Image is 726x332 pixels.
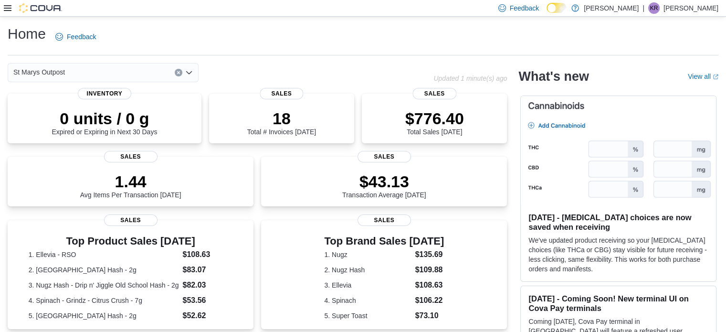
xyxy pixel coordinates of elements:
dd: $82.03 [183,279,233,291]
svg: External link [713,74,718,80]
p: | [642,2,644,14]
p: 0 units / 0 g [52,109,157,128]
span: Sales [358,151,411,162]
dd: $109.88 [415,264,444,276]
span: Sales [260,88,303,99]
dt: 2. Nugz Hash [324,265,411,275]
dd: $53.56 [183,295,233,306]
p: [PERSON_NAME] [663,2,718,14]
dd: $108.63 [183,249,233,260]
input: Dark Mode [547,3,567,13]
a: Feedback [52,27,100,46]
dt: 1. Nugz [324,250,411,259]
p: Updated 1 minute(s) ago [433,75,507,82]
div: Total # Invoices [DATE] [247,109,316,136]
a: View allExternal link [688,73,718,80]
p: 18 [247,109,316,128]
p: [PERSON_NAME] [584,2,639,14]
button: Clear input [175,69,182,76]
dd: $135.69 [415,249,444,260]
span: Feedback [510,3,539,13]
span: Feedback [67,32,96,42]
dt: 3. Ellevia [324,280,411,290]
h3: [DATE] - [MEDICAL_DATA] choices are now saved when receiving [528,213,708,232]
dt: 5. [GEOGRAPHIC_DATA] Hash - 2g [29,311,179,321]
h3: Top Brand Sales [DATE] [324,236,444,247]
p: 1.44 [80,172,181,191]
h2: What's new [518,69,589,84]
div: Transaction Average [DATE] [342,172,426,199]
dd: $83.07 [183,264,233,276]
span: Inventory [78,88,131,99]
p: $43.13 [342,172,426,191]
dd: $52.62 [183,310,233,321]
h1: Home [8,24,46,43]
p: $776.40 [405,109,464,128]
div: Avg Items Per Transaction [DATE] [80,172,181,199]
dt: 3. Nugz Hash - Drip n' Jiggle Old School Hash - 2g [29,280,179,290]
p: We've updated product receiving so your [MEDICAL_DATA] choices (like THCa or CBG) stay visible fo... [528,236,708,274]
span: Sales [104,151,158,162]
div: Expired or Expiring in Next 30 Days [52,109,157,136]
h3: Top Product Sales [DATE] [29,236,233,247]
dt: 1. Ellevia - RSO [29,250,179,259]
dd: $106.22 [415,295,444,306]
dd: $73.10 [415,310,444,321]
span: St Marys Outpost [13,66,65,78]
dd: $108.63 [415,279,444,291]
dt: 4. Spinach - Grindz - Citrus Crush - 7g [29,296,179,305]
h3: [DATE] - Coming Soon! New terminal UI on Cova Pay terminals [528,294,708,313]
button: Open list of options [185,69,193,76]
dt: 4. Spinach [324,296,411,305]
span: Sales [104,214,158,226]
span: Sales [358,214,411,226]
span: KR [650,2,658,14]
div: Kevin Russell [648,2,660,14]
dt: 2. [GEOGRAPHIC_DATA] Hash - 2g [29,265,179,275]
img: Cova [19,3,62,13]
span: Sales [413,88,456,99]
div: Total Sales [DATE] [405,109,464,136]
dt: 5. Super Toast [324,311,411,321]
